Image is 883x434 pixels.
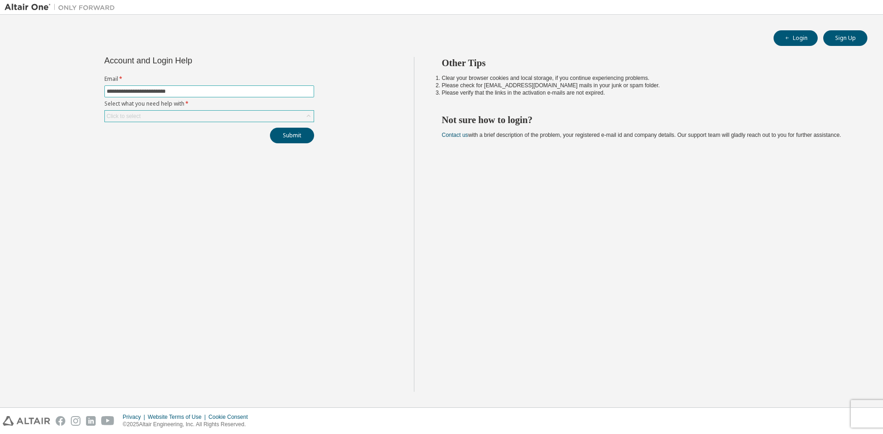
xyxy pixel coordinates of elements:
div: Cookie Consent [208,413,253,421]
img: linkedin.svg [86,416,96,426]
li: Please verify that the links in the activation e-mails are not expired. [442,89,851,96]
p: © 2025 Altair Engineering, Inc. All Rights Reserved. [123,421,253,428]
label: Email [104,75,314,83]
img: youtube.svg [101,416,115,426]
a: Contact us [442,132,468,138]
button: Login [774,30,818,46]
div: Website Terms of Use [148,413,208,421]
img: Altair One [5,3,120,12]
li: Please check for [EMAIL_ADDRESS][DOMAIN_NAME] mails in your junk or spam folder. [442,82,851,89]
button: Sign Up [823,30,867,46]
img: altair_logo.svg [3,416,50,426]
h2: Other Tips [442,57,851,69]
div: Click to select [107,113,141,120]
div: Privacy [123,413,148,421]
img: instagram.svg [71,416,80,426]
div: Click to select [105,111,314,122]
div: Account and Login Help [104,57,272,64]
label: Select what you need help with [104,100,314,107]
li: Clear your browser cookies and local storage, if you continue experiencing problems. [442,74,851,82]
button: Submit [270,128,314,143]
h2: Not sure how to login? [442,114,851,126]
img: facebook.svg [56,416,65,426]
span: with a brief description of the problem, your registered e-mail id and company details. Our suppo... [442,132,841,138]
